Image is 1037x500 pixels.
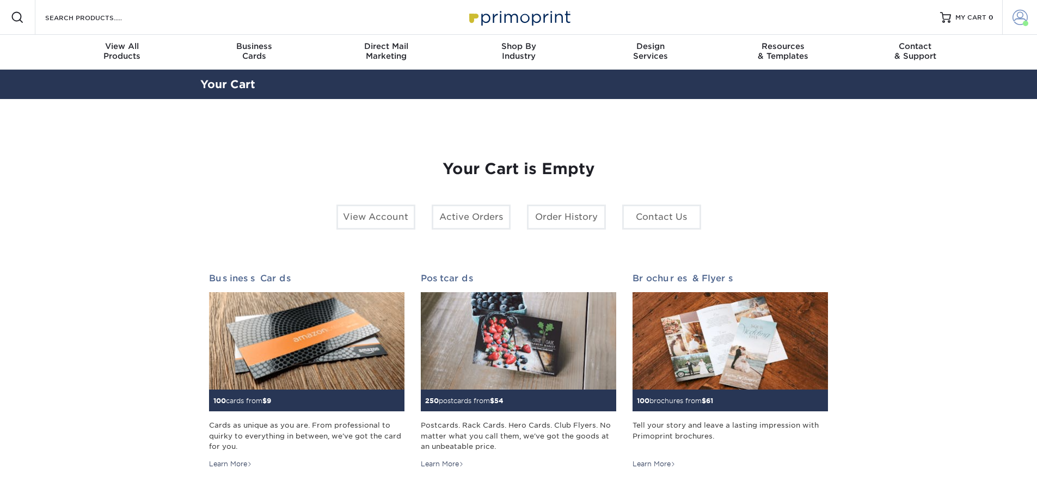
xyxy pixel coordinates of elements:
span: 100 [637,397,649,405]
span: MY CART [955,13,986,22]
a: Your Cart [200,78,255,91]
a: DesignServices [585,35,717,70]
h2: Brochures & Flyers [633,273,828,283]
small: brochures from [637,397,713,405]
a: Shop ByIndustry [452,35,585,70]
span: Contact [849,41,981,51]
div: Learn More [209,459,252,469]
iframe: Google Customer Reviews [3,467,93,496]
div: Cards as unique as you are. From professional to quirky to everything in between, we've got the c... [209,420,404,452]
img: Primoprint [464,5,573,29]
div: & Support [849,41,981,61]
span: Business [188,41,320,51]
a: Postcards 250postcards from$54 Postcards. Rack Cards. Hero Cards. Club Flyers. No matter what you... [421,273,616,469]
div: Postcards. Rack Cards. Hero Cards. Club Flyers. No matter what you call them, we've got the goods... [421,420,616,452]
span: $ [262,397,267,405]
h1: Your Cart is Empty [209,160,829,178]
span: $ [490,397,494,405]
span: Resources [717,41,849,51]
div: Tell your story and leave a lasting impression with Primoprint brochures. [633,420,828,452]
div: Learn More [421,459,464,469]
a: Brochures & Flyers 100brochures from$61 Tell your story and leave a lasting impression with Primo... [633,273,828,469]
a: BusinessCards [188,35,320,70]
div: Industry [452,41,585,61]
a: Resources& Templates [717,35,849,70]
a: Order History [527,205,606,230]
h2: Business Cards [209,273,404,283]
span: Shop By [452,41,585,51]
img: Postcards [421,292,616,390]
a: Direct MailMarketing [320,35,452,70]
span: Design [585,41,717,51]
a: Contact& Support [849,35,981,70]
a: View AllProducts [56,35,188,70]
small: postcards from [425,397,504,405]
div: Cards [188,41,320,61]
a: View Account [336,205,415,230]
input: SEARCH PRODUCTS..... [44,11,150,24]
a: Business Cards 100cards from$9 Cards as unique as you are. From professional to quirky to everyth... [209,273,404,469]
span: 0 [989,14,993,21]
div: Products [56,41,188,61]
span: 250 [425,397,439,405]
span: 54 [494,397,504,405]
div: Marketing [320,41,452,61]
img: Brochures & Flyers [633,292,828,390]
span: Direct Mail [320,41,452,51]
a: Contact Us [622,205,701,230]
div: Services [585,41,717,61]
span: 61 [706,397,713,405]
span: 100 [213,397,226,405]
img: Business Cards [209,292,404,390]
h2: Postcards [421,273,616,283]
small: cards from [213,397,271,405]
span: $ [702,397,706,405]
span: View All [56,41,188,51]
span: 9 [267,397,271,405]
div: Learn More [633,459,676,469]
div: & Templates [717,41,849,61]
a: Active Orders [432,205,511,230]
